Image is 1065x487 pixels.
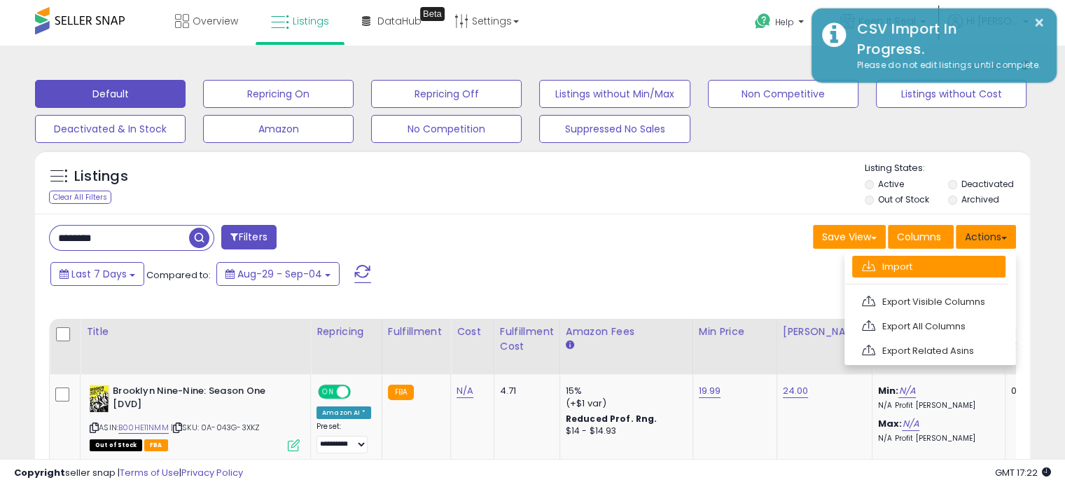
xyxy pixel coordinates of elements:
[316,324,376,339] div: Repricing
[754,13,772,30] i: Get Help
[566,385,682,397] div: 15%
[14,466,65,479] strong: Copyright
[349,386,371,398] span: OFF
[699,384,721,398] a: 19.99
[902,417,919,431] a: N/A
[878,178,904,190] label: Active
[847,59,1046,72] div: Please do not edit listings until complete.
[316,406,371,419] div: Amazon AI *
[708,80,858,108] button: Non Competitive
[35,80,186,108] button: Default
[457,384,473,398] a: N/A
[878,193,929,205] label: Out of Stock
[90,385,109,413] img: 51mTls807-L._SL40_.jpg
[539,115,690,143] button: Suppressed No Sales
[86,324,305,339] div: Title
[566,339,574,352] small: Amazon Fees.
[500,324,554,354] div: Fulfillment Cost
[500,385,549,397] div: 4.71
[14,467,243,480] div: seller snap | |
[961,193,998,205] label: Archived
[878,384,899,397] b: Min:
[878,401,994,411] p: N/A Profit [PERSON_NAME]
[961,178,1013,190] label: Deactivated
[371,80,522,108] button: Repricing Off
[566,397,682,410] div: (+$1 var)
[852,315,1005,337] a: Export All Columns
[744,2,818,46] a: Help
[237,267,322,281] span: Aug-29 - Sep-04
[878,434,994,444] p: N/A Profit [PERSON_NAME]
[388,324,445,339] div: Fulfillment
[181,466,243,479] a: Privacy Policy
[193,14,238,28] span: Overview
[1011,385,1054,397] div: 0
[216,262,340,286] button: Aug-29 - Sep-04
[203,80,354,108] button: Repricing On
[457,324,488,339] div: Cost
[316,422,371,453] div: Preset:
[90,439,142,451] span: All listings that are currently out of stock and unavailable for purchase on Amazon
[956,225,1016,249] button: Actions
[171,422,260,433] span: | SKU: 0A-043G-3XKZ
[888,225,954,249] button: Columns
[783,384,809,398] a: 24.00
[898,384,915,398] a: N/A
[113,385,283,414] b: Brooklyn Nine-Nine: Season One [DVD]
[775,16,794,28] span: Help
[852,340,1005,362] a: Export Related Asins
[293,14,329,28] span: Listings
[74,167,128,186] h5: Listings
[146,268,211,282] span: Compared to:
[1033,14,1045,32] button: ×
[90,385,300,450] div: ASIN:
[872,319,1005,374] th: The percentage added to the cost of goods (COGS) that forms the calculator for Min & Max prices.
[566,425,682,437] div: $14 - $14.93
[50,262,144,286] button: Last 7 Days
[144,439,168,451] span: FBA
[783,324,866,339] div: [PERSON_NAME]
[813,225,886,249] button: Save View
[388,385,414,400] small: FBA
[319,386,337,398] span: ON
[852,256,1005,277] a: Import
[566,413,657,425] b: Reduced Prof. Rng.
[852,291,1005,313] a: Export Visible Columns
[539,80,690,108] button: Listings without Min/Max
[377,14,422,28] span: DataHub
[699,324,771,339] div: Min Price
[865,162,1030,175] p: Listing States:
[203,115,354,143] button: Amazon
[35,115,186,143] button: Deactivated & In Stock
[878,417,903,430] b: Max:
[221,225,276,249] button: Filters
[371,115,522,143] button: No Competition
[897,230,941,244] span: Columns
[995,466,1051,479] span: 2025-09-12 17:22 GMT
[847,19,1046,59] div: CSV Import In Progress.
[120,466,179,479] a: Terms of Use
[876,80,1026,108] button: Listings without Cost
[71,267,127,281] span: Last 7 Days
[49,191,111,204] div: Clear All Filters
[420,7,445,21] div: Tooltip anchor
[566,324,687,339] div: Amazon Fees
[118,422,169,434] a: B00HE11NMM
